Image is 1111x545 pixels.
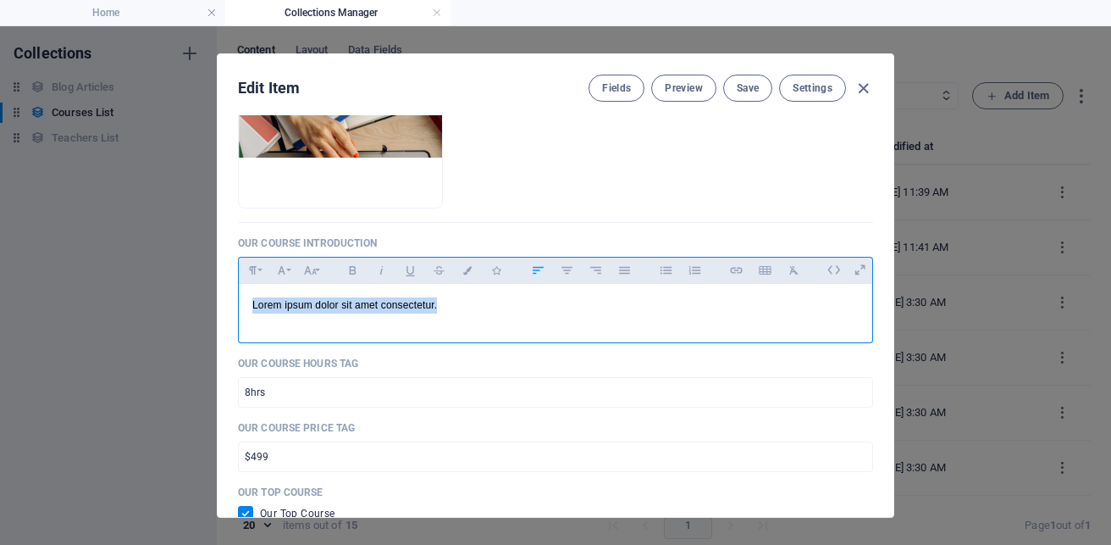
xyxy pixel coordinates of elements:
[665,81,702,95] span: Preview
[611,259,638,281] button: Align Justify
[524,259,551,281] button: Align Left
[252,298,859,314] p: Lorem ipsum dolor sit amet consectetur.
[722,259,749,281] button: Insert Link
[239,259,266,281] button: Paragraph Format
[238,486,873,499] p: Our Top Course
[793,81,832,95] span: Settings
[652,259,679,281] button: Unordered List
[751,259,778,281] button: Insert Table
[238,421,873,435] p: Our Course Price Tag
[779,75,846,102] button: Settings
[238,236,873,250] p: Our Course Introduction
[425,259,452,281] button: Strikethrough
[368,259,395,281] button: Italic (Ctrl+I)
[589,75,644,102] button: Fields
[454,259,481,281] button: Colors
[847,257,873,283] i: Open as overlay
[602,81,631,95] span: Fields
[681,259,708,281] button: Ordered List
[339,259,366,281] button: Bold (Ctrl+B)
[723,75,772,102] button: Save
[582,259,609,281] button: Align Right
[737,81,759,95] span: Save
[553,259,580,281] button: Align Center
[296,259,323,281] button: Font Size
[651,75,716,102] button: Preview
[260,507,335,520] span: Our Top Course
[238,78,300,98] h2: Edit Item
[238,357,873,370] p: Our Course Hours Tag
[225,3,450,22] h4: Collections Manager
[483,259,510,281] button: Icons
[780,259,807,281] button: Clear Formatting
[821,257,847,283] i: Edit HTML
[268,259,295,281] button: Font Family
[396,259,423,281] button: Underline (Ctrl+U)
